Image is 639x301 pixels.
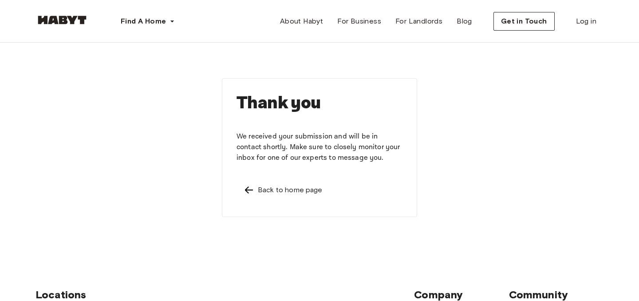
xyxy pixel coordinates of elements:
[237,178,402,202] a: Left pointing arrowBack to home page
[569,12,603,30] a: Log in
[395,16,442,27] span: For Landlords
[330,12,388,30] a: For Business
[273,12,330,30] a: About Habyt
[35,16,89,24] img: Habyt
[388,12,450,30] a: For Landlords
[258,185,323,195] div: Back to home page
[493,12,555,31] button: Get in Touch
[337,16,381,27] span: For Business
[237,93,402,114] h1: Thank you
[501,16,547,27] span: Get in Touch
[121,16,166,27] span: Find A Home
[457,16,472,27] span: Blog
[450,12,479,30] a: Blog
[244,185,254,195] img: Left pointing arrow
[114,12,182,30] button: Find A Home
[237,131,402,163] p: We received your submission and will be in contact shortly. Make sure to closely monitor your inb...
[576,16,596,27] span: Log in
[280,16,323,27] span: About Habyt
